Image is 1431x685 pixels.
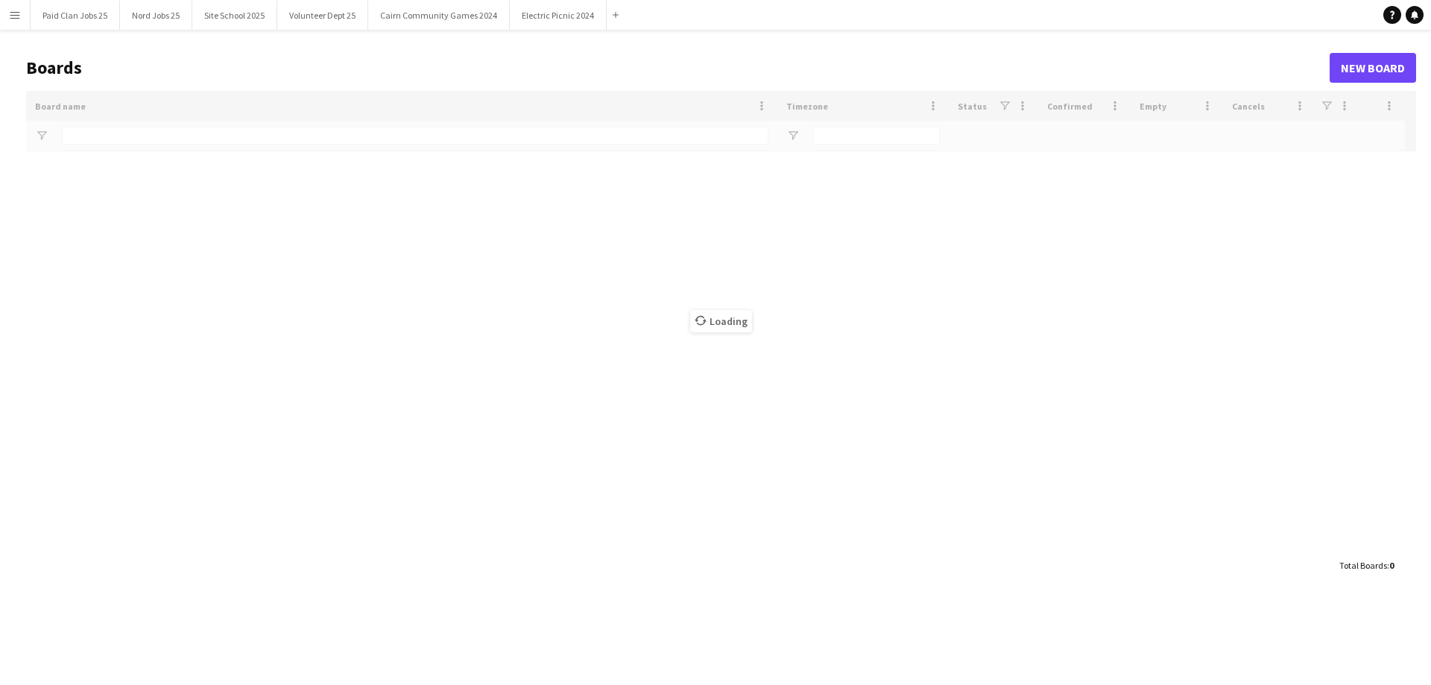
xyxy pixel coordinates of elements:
[192,1,277,30] button: Site School 2025
[1339,551,1394,580] div: :
[690,310,752,332] span: Loading
[1330,53,1416,83] a: New Board
[26,57,1330,79] h1: Boards
[277,1,368,30] button: Volunteer Dept 25
[120,1,192,30] button: Nord Jobs 25
[510,1,607,30] button: Electric Picnic 2024
[1389,560,1394,571] span: 0
[1339,560,1387,571] span: Total Boards
[31,1,120,30] button: Paid Clan Jobs 25
[368,1,510,30] button: Cairn Community Games 2024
